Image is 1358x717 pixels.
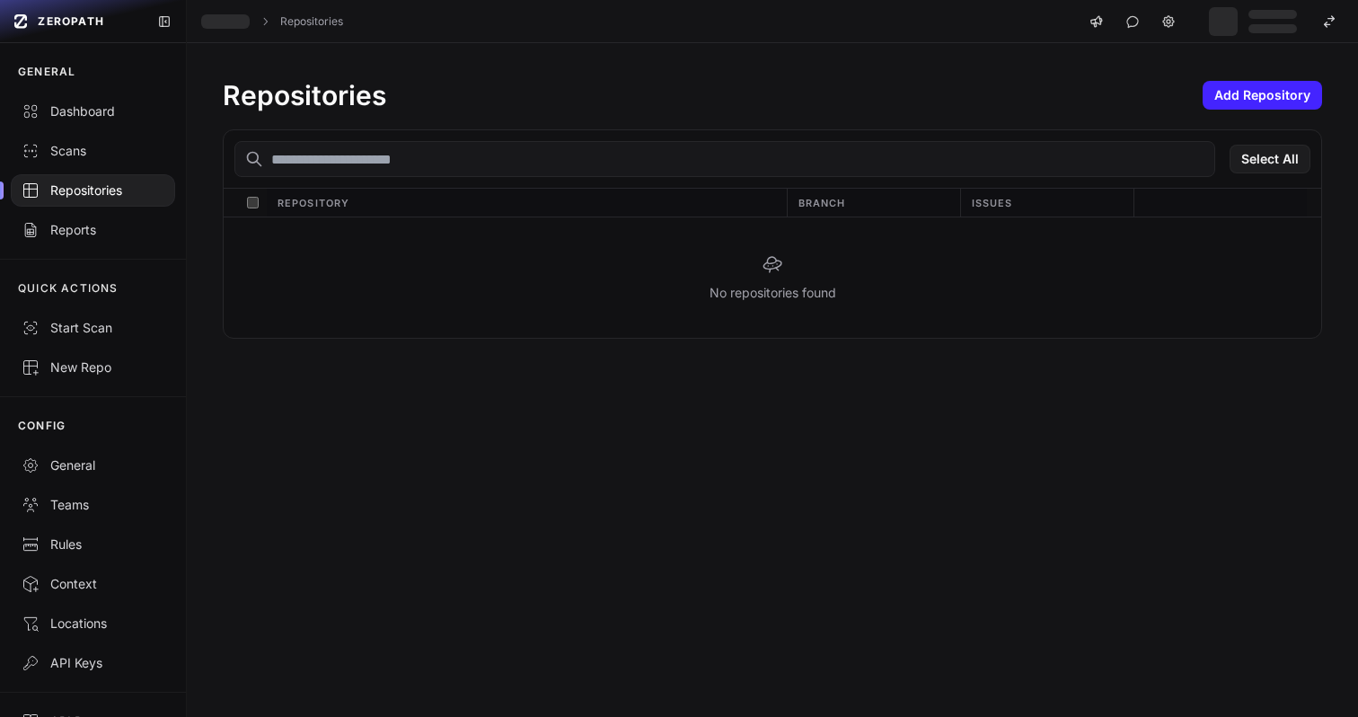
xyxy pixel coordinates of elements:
[960,189,1133,217] div: Issues
[22,496,164,514] div: Teams
[224,217,1321,338] div: No repositories found
[267,189,787,217] div: Repository
[7,7,143,36] a: ZEROPATH
[22,142,164,160] div: Scans
[1203,81,1322,110] button: Add Repository
[1230,145,1310,173] button: Select All
[22,181,164,199] div: Repositories
[22,456,164,474] div: General
[38,14,104,29] span: ZEROPATH
[18,65,75,79] p: GENERAL
[18,419,66,433] p: CONFIG
[22,358,164,376] div: New Repo
[787,189,960,217] div: Branch
[223,79,386,111] h1: Repositories
[22,102,164,120] div: Dashboard
[22,221,164,239] div: Reports
[22,319,164,337] div: Start Scan
[201,14,343,29] nav: breadcrumb
[280,14,343,29] a: Repositories
[22,615,164,633] div: Locations
[22,654,164,672] div: API Keys
[259,15,271,28] svg: chevron right,
[18,281,119,296] p: QUICK ACTIONS
[22,536,164,553] div: Rules
[22,575,164,593] div: Context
